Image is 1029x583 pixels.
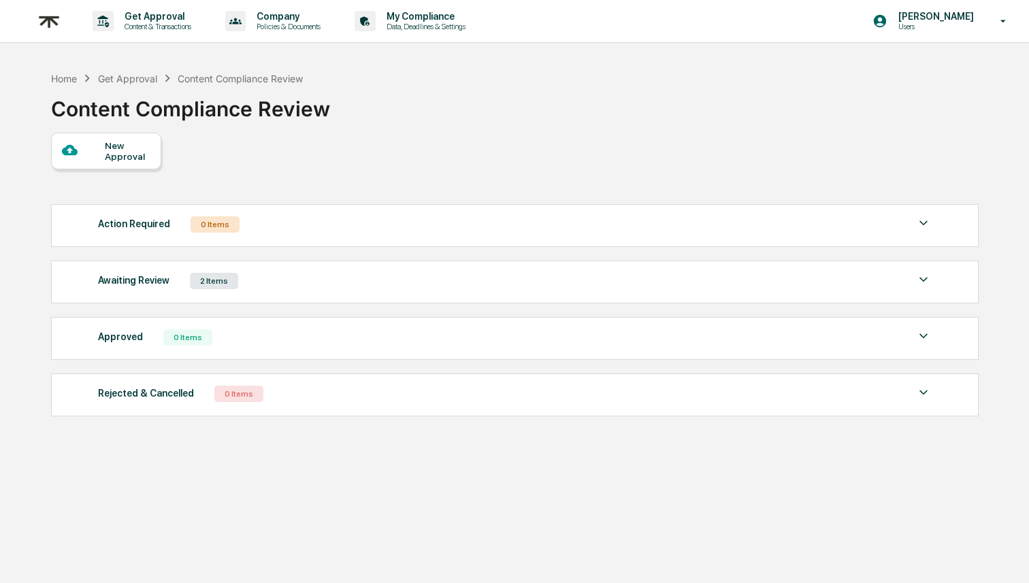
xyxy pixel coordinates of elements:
img: caret [915,215,932,231]
img: caret [915,328,932,344]
div: Approved [98,328,143,346]
div: 0 Items [191,216,240,233]
p: Content & Transactions [114,22,198,31]
p: Get Approval [114,11,198,22]
div: Home [51,73,77,84]
div: Rejected & Cancelled [98,384,194,402]
div: Get Approval [98,73,157,84]
div: 2 Items [190,273,238,289]
div: Content Compliance Review [178,73,303,84]
p: My Compliance [376,11,472,22]
div: Action Required [98,215,170,233]
iframe: Open customer support [985,538,1022,575]
div: 0 Items [163,329,212,346]
img: caret [915,384,932,401]
p: Company [246,11,327,22]
div: New Approval [105,140,150,162]
div: Awaiting Review [98,271,169,289]
div: 0 Items [214,386,263,402]
img: logo [33,5,65,38]
p: Data, Deadlines & Settings [376,22,472,31]
img: caret [915,271,932,288]
div: Content Compliance Review [51,86,330,121]
p: [PERSON_NAME] [887,11,981,22]
p: Policies & Documents [246,22,327,31]
p: Users [887,22,981,31]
